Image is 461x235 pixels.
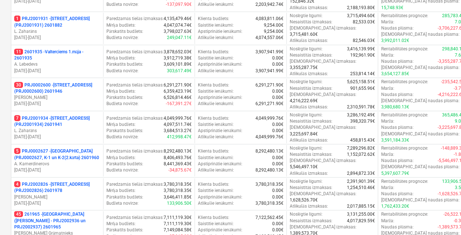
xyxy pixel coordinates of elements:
[381,203,409,209] p: 1,762,433.20€
[164,22,192,28] p: 4,047,074.74€
[198,1,234,8] p: Atlikušie ienākumi :
[164,215,192,221] p: 7,111,119.30€
[106,215,164,221] p: Paredzamās tiešās izmaksas :
[290,52,333,58] p: Nesaistītās izmaksas :
[290,65,318,71] p: 3,355,287.75€
[255,200,284,207] p: 3,780,318.35€
[272,128,284,134] p: 0.00€
[198,49,229,55] p: Klienta budžets :
[381,58,414,65] p: Naudas plūsma :
[164,88,192,95] p: 6,359,423.19€
[381,211,428,217] p: Rentabilitātes prognoze :
[106,194,144,200] p: Pārskatīts budžets :
[264,28,284,35] p: 9,254.00€
[167,200,192,207] p: 133,906.50€
[198,200,234,207] p: Atlikušie ienākumi :
[290,197,318,203] p: 1,628,526.70€
[255,167,284,173] p: 8,292,480.13€
[347,104,375,110] p: 2,310,591.78€
[272,188,284,194] p: 0.00€
[353,19,375,25] p: 82,533.03€
[164,82,192,88] p: 6,291,271.90€
[198,16,229,22] p: Klienta budžets :
[198,55,234,61] p: Saistītie ienākumi :
[14,134,100,140] p: [DATE] - [DATE]
[14,115,100,128] p: PRJ2001934 - [STREET_ADDRESS] (PRJ2001934) 2601941
[272,155,284,161] p: 0.00€
[106,22,136,28] p: Mērķa budžets :
[290,178,323,185] p: Noslēgtie līgumi :
[14,82,100,95] p: PRJ0002600 - [STREET_ADDRESS](PRJ0002600) 2601946
[290,98,318,104] p: 4,216,222.69€
[350,137,375,143] p: 458,815.43€
[198,167,234,173] p: Atlikušie ienākumi :
[255,68,284,74] p: 3,907,941.99€
[347,79,375,85] p: 5,625,158.51€
[14,16,20,22] span: 1
[381,118,394,124] p: Marža :
[290,31,318,38] p: 3,715,481.60€
[106,221,136,227] p: Mērķa budžets :
[14,148,100,173] div: 5PRJ0002627 -[GEOGRAPHIC_DATA] (PRJ0002627, K-1 un K-2(2.kārta) 2601960A. Kamerdinerovs[DATE]-[DATE]
[14,128,100,134] p: L. Zaharāns
[14,115,20,121] span: 7
[347,145,375,151] p: 7,289,296.82€
[347,46,375,52] p: 3,416,139.99€
[272,55,284,61] p: 0.00€
[350,71,375,77] p: 253,814.14€
[164,49,192,55] p: 3,878,652.03€
[14,49,100,61] p: 2601935 - Valterciems 1.māja - 2601935
[255,16,284,22] p: 4,083,811.06€
[381,19,394,25] p: Marža :
[106,128,144,134] p: Pārskatīts budžets :
[381,124,414,131] p: Naudas plūsma :
[425,200,461,235] iframe: Chat Widget
[381,46,428,52] p: Rentabilitātes prognoze :
[106,28,144,35] p: Pārskatīts budžets :
[381,197,460,203] p: [DEMOGRAPHIC_DATA] naudas plūsma :
[347,203,375,209] p: 2,017,885.15€
[290,104,328,110] p: Atlikušās izmaksas :
[264,22,284,28] p: 9,254.00€
[198,88,234,95] p: Saistītie ienākumi :
[255,1,284,8] p: 2,203,942.74€
[272,161,284,167] p: 0.00€
[106,122,136,128] p: Mērķa budžets :
[14,194,100,200] p: [PERSON_NAME]
[106,148,164,154] p: Paredzamās tiešās izmaksas :
[106,88,136,95] p: Mērķa budžets :
[198,155,234,161] p: Saistītie ienākumi :
[347,218,375,224] p: 4,017,829.59€
[290,137,328,143] p: Atlikušās izmaksas :
[14,95,100,101] p: [PERSON_NAME]
[381,218,394,224] p: Marža :
[290,145,323,151] p: Noslēgtie līgumi :
[290,131,318,137] p: 3,225,697.84€
[106,82,164,88] p: Paredzamās tiešās izmaksas :
[198,101,234,107] p: Atlikušie ienākumi :
[14,82,23,88] span: 30
[381,98,460,104] p: [DEMOGRAPHIC_DATA] naudas plūsma :
[290,71,328,77] p: Atlikušās izmaksas :
[106,101,138,107] p: Budžeta novirze :
[14,181,20,187] span: 4
[106,49,164,55] p: Paredzamās tiešās izmaksas :
[14,101,100,107] p: [DATE] - [DATE]
[272,95,284,101] p: 0.00€
[164,128,192,134] p: 3,684,513.27€
[347,13,375,19] p: 3,715,494.60€
[14,35,100,41] p: [DATE] - [DATE]
[198,35,234,41] p: Atlikušie ienākumi :
[347,5,375,11] p: 2,188,193.80€
[255,49,284,55] p: 3,907,941.99€
[255,101,284,107] p: 6,291,271.90€
[106,1,138,8] p: Budžeta novirze :
[290,203,328,209] p: Atlikušās izmaksas :
[106,181,164,188] p: Paredzamās tiešās izmaksas :
[290,5,328,11] p: Atlikušās izmaksas :
[198,28,242,35] p: Apstiprinātie ienākumi :
[290,46,323,52] p: Noslēgtie līgumi :
[164,55,192,61] p: 3,912,719.38€
[198,68,234,74] p: Atlikušie ienākumi :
